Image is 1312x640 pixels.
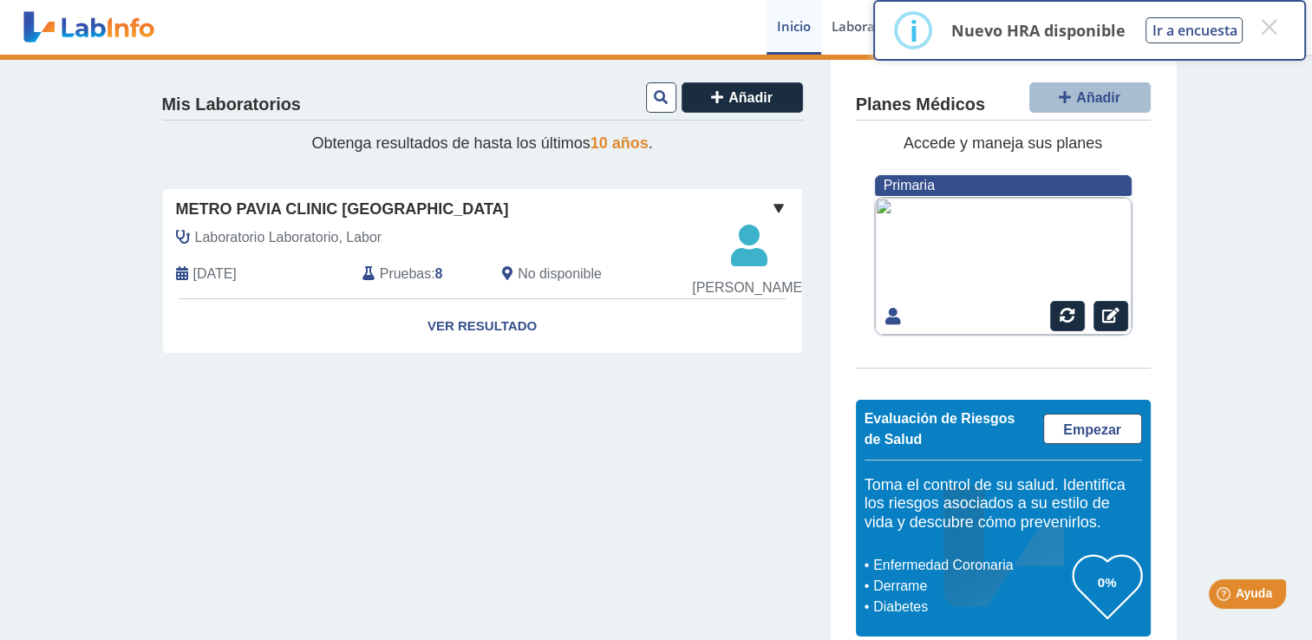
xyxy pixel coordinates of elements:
li: Derrame [869,576,1073,597]
li: Enfermedad Coronaria [869,555,1073,576]
span: 2025-08-07 [193,264,237,284]
div: : [349,262,489,285]
a: Ver Resultado [163,299,802,354]
li: Diabetes [869,597,1073,617]
span: Accede y maneja sus planes [904,134,1102,152]
span: No disponible [518,264,602,284]
button: Añadir [1029,82,1151,113]
div: i [909,15,917,46]
span: Añadir [728,90,773,105]
span: Metro Pavia Clinic [GEOGRAPHIC_DATA] [176,198,509,221]
span: Añadir [1076,90,1120,105]
h4: Planes Médicos [856,95,985,115]
button: Ir a encuesta [1146,17,1243,43]
h3: 0% [1073,571,1142,593]
button: Añadir [682,82,803,113]
span: Laboratorio Laboratorio, Labor [195,227,382,248]
span: Obtenga resultados de hasta los últimos . [311,134,652,152]
span: Primaria [884,178,935,193]
h5: Toma el control de su salud. Identifica los riesgos asociados a su estilo de vida y descubre cómo... [865,476,1142,532]
b: 8 [435,266,443,281]
iframe: Help widget launcher [1158,572,1293,621]
a: Empezar [1043,414,1142,444]
span: Pruebas [380,264,431,284]
span: Empezar [1063,422,1121,437]
span: Evaluación de Riesgos de Salud [865,411,1015,447]
p: Nuevo HRA disponible [950,20,1125,41]
h4: Mis Laboratorios [162,95,301,115]
span: [PERSON_NAME] [692,278,806,298]
button: Close this dialog [1253,11,1284,42]
span: 10 años [591,134,649,152]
